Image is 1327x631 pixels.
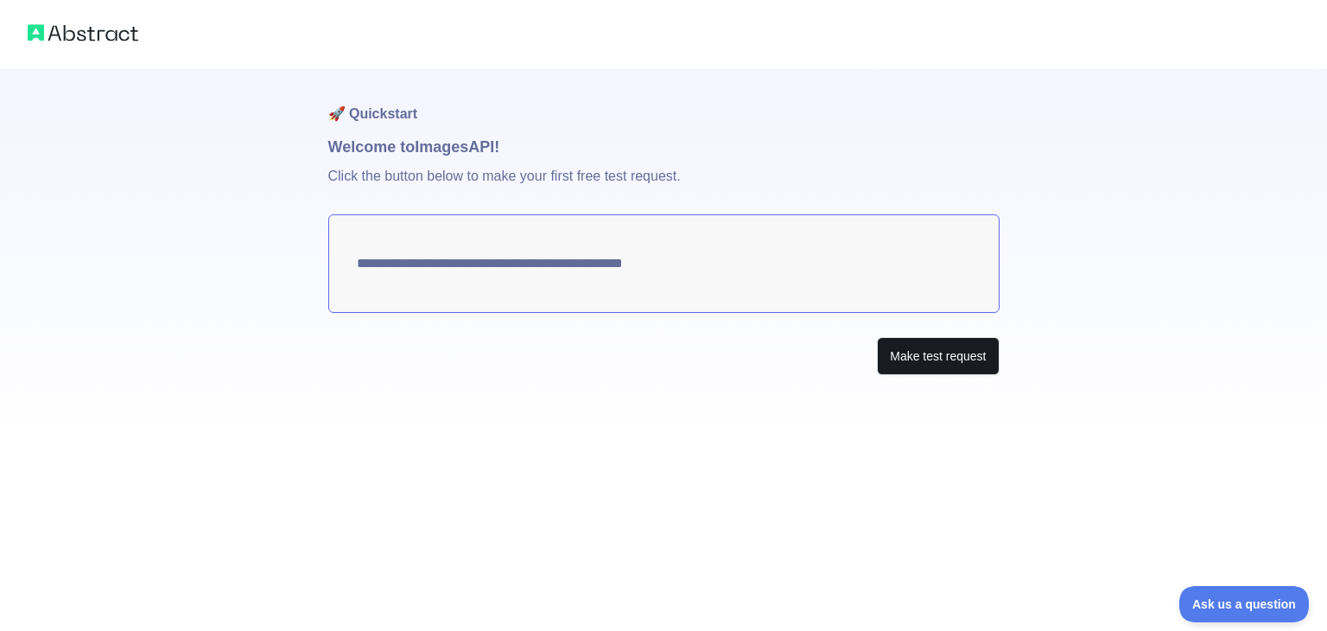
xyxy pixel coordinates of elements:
[328,135,1000,159] h1: Welcome to Images API!
[877,337,999,376] button: Make test request
[328,69,1000,135] h1: 🚀 Quickstart
[328,159,1000,214] p: Click the button below to make your first free test request.
[1179,586,1310,622] iframe: Toggle Customer Support
[28,21,138,45] img: Abstract logo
